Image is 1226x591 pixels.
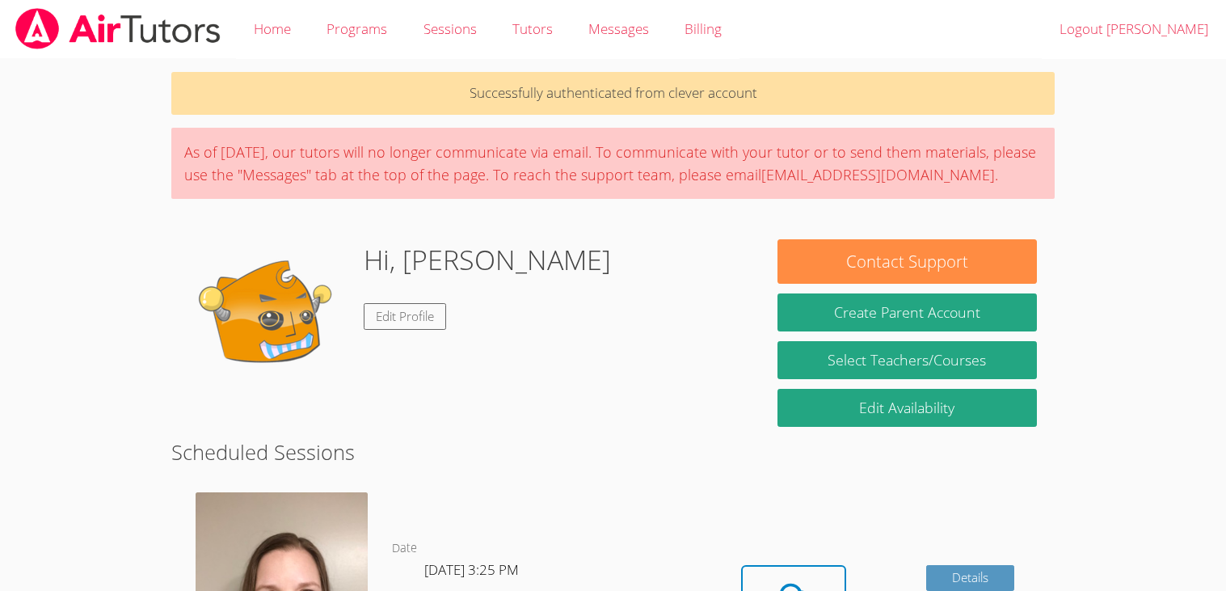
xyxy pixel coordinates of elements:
img: default.png [189,239,351,401]
div: As of [DATE], our tutors will no longer communicate via email. To communicate with your tutor or ... [171,128,1054,199]
img: airtutors_banner-c4298cdbf04f3fff15de1276eac7730deb9818008684d7c2e4769d2f7ddbe033.png [14,8,222,49]
a: Edit Profile [364,303,446,330]
a: Select Teachers/Courses [777,341,1036,379]
h1: Hi, [PERSON_NAME] [364,239,611,281]
button: Contact Support [777,239,1036,284]
button: Create Parent Account [777,293,1036,331]
h2: Scheduled Sessions [171,437,1054,467]
p: Successfully authenticated from clever account [171,72,1054,115]
dt: Date [392,538,417,559]
span: Messages [588,19,649,38]
span: [DATE] 3:25 PM [424,560,519,579]
a: Edit Availability [777,389,1036,427]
